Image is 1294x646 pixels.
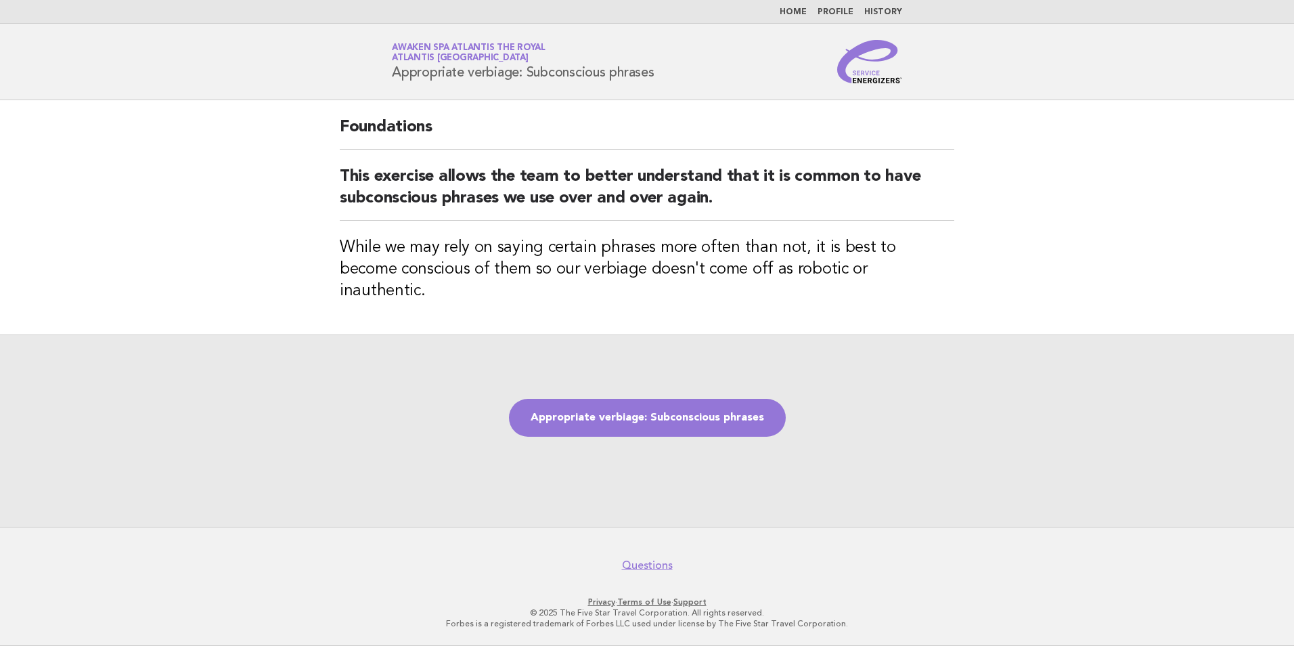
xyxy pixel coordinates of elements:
[340,116,954,150] h2: Foundations
[617,597,671,607] a: Terms of Use
[392,44,654,79] h1: Appropriate verbiage: Subconscious phrases
[818,8,853,16] a: Profile
[340,166,954,221] h2: This exercise allows the team to better understand that it is common to have subconscious phrases...
[837,40,902,83] img: Service Energizers
[233,618,1061,629] p: Forbes is a registered trademark of Forbes LLC used under license by The Five Star Travel Corpora...
[622,559,673,572] a: Questions
[392,54,529,63] span: Atlantis [GEOGRAPHIC_DATA]
[340,237,954,302] h3: While we may rely on saying certain phrases more often than not, it is best to become conscious o...
[673,597,707,607] a: Support
[233,607,1061,618] p: © 2025 The Five Star Travel Corporation. All rights reserved.
[864,8,902,16] a: History
[233,597,1061,607] p: · ·
[780,8,807,16] a: Home
[392,43,545,62] a: Awaken SPA Atlantis the RoyalAtlantis [GEOGRAPHIC_DATA]
[588,597,615,607] a: Privacy
[509,399,786,437] a: Appropriate verbiage: Subconscious phrases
